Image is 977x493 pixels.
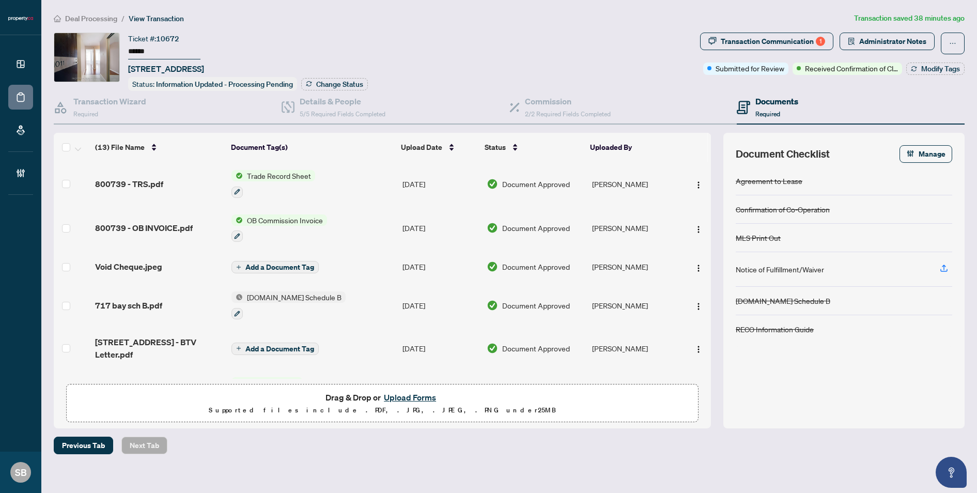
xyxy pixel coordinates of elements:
img: Logo [694,264,703,272]
button: Logo [690,258,707,275]
img: Document Status [487,222,498,234]
img: Logo [694,225,703,234]
img: Status Icon [231,291,243,303]
div: Agreement to Lease [736,175,802,187]
button: Add a Document Tag [231,342,319,355]
button: Open asap [936,457,967,488]
td: [DATE] [398,162,483,206]
img: Logo [694,302,703,311]
span: SB [15,465,27,480]
span: [STREET_ADDRESS] - MLS Data Info Sheet.pdf [95,379,223,404]
td: [PERSON_NAME] [588,328,681,369]
td: [DATE] [398,369,483,413]
button: Status IconTrade Record Sheet [231,170,315,198]
h4: Documents [755,95,798,107]
img: Document Status [487,261,498,272]
span: Deal Processing [65,14,117,23]
span: 10672 [156,34,179,43]
th: Uploaded By [586,133,678,162]
td: [PERSON_NAME] [588,369,681,413]
td: [PERSON_NAME] [588,283,681,328]
div: 1 [816,37,825,46]
button: Status IconMLS Data Sheet [231,377,303,405]
button: Add a Document Tag [231,260,319,273]
span: 717 bay sch B.pdf [95,299,162,312]
div: MLS Print Out [736,232,781,243]
button: Status Icon[DOMAIN_NAME] Schedule B [231,291,346,319]
div: Ticket #: [128,33,179,44]
span: Trade Record Sheet [243,170,315,181]
span: Add a Document Tag [245,345,314,352]
td: [DATE] [398,206,483,251]
img: IMG-C12302044_1.jpg [54,33,119,82]
th: Upload Date [397,133,481,162]
img: logo [8,16,33,22]
button: Logo [690,297,707,314]
span: 5/5 Required Fields Completed [300,110,385,118]
td: [PERSON_NAME] [588,162,681,206]
span: Status [485,142,506,153]
span: 800739 - TRS.pdf [95,178,163,190]
button: Transaction Communication1 [700,33,833,50]
div: [DOMAIN_NAME] Schedule B [736,295,830,306]
button: Add a Document Tag [231,343,319,355]
button: Manage [900,145,952,163]
li: / [121,12,125,24]
span: [STREET_ADDRESS] - BTV Letter.pdf [95,336,223,361]
span: Document Approved [502,300,570,311]
button: Status IconOB Commission Invoice [231,214,327,242]
span: Drag & Drop or [325,391,439,404]
button: Logo [690,220,707,236]
th: Status [480,133,585,162]
button: Add a Document Tag [231,261,319,273]
span: View Transaction [129,14,184,23]
h4: Commission [525,95,611,107]
span: MLS Data Sheet [243,377,303,389]
span: (13) File Name [95,142,145,153]
span: plus [236,265,241,270]
button: Previous Tab [54,437,113,454]
span: [DOMAIN_NAME] Schedule B [243,291,346,303]
span: Change Status [316,81,363,88]
img: Document Status [487,178,498,190]
span: Drag & Drop orUpload FormsSupported files include .PDF, .JPG, .JPEG, .PNG under25MB [67,384,698,423]
span: Manage [919,146,945,162]
span: Document Approved [502,178,570,190]
span: home [54,15,61,22]
span: OB Commission Invoice [243,214,327,226]
div: Transaction Communication [721,33,825,50]
span: Document Checklist [736,147,830,161]
th: (13) File Name [91,133,227,162]
td: [DATE] [398,283,483,328]
h4: Transaction Wizard [73,95,146,107]
img: Logo [694,181,703,189]
td: [PERSON_NAME] [588,206,681,251]
span: Document Approved [502,343,570,354]
td: [PERSON_NAME] [588,250,681,283]
span: ellipsis [949,40,956,47]
img: Logo [694,345,703,353]
div: RECO Information Guide [736,323,814,335]
span: Document Approved [502,222,570,234]
button: Change Status [301,78,368,90]
button: Logo [690,176,707,192]
span: Upload Date [401,142,442,153]
div: Notice of Fulfillment/Waiver [736,264,824,275]
span: 800739 - OB INVOICE.pdf [95,222,193,234]
span: Required [73,110,98,118]
span: Required [755,110,780,118]
button: Upload Forms [381,391,439,404]
p: Supported files include .PDF, .JPG, .JPEG, .PNG under 25 MB [73,404,692,417]
img: Status Icon [231,377,243,389]
span: Add a Document Tag [245,264,314,271]
span: solution [848,38,855,45]
div: Status: [128,77,297,91]
span: [STREET_ADDRESS] [128,63,204,75]
th: Document Tag(s) [227,133,397,162]
button: Next Tab [121,437,167,454]
button: Administrator Notes [840,33,935,50]
td: [DATE] [398,250,483,283]
span: Administrator Notes [859,33,926,50]
span: Modify Tags [921,65,960,72]
td: [DATE] [398,328,483,369]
